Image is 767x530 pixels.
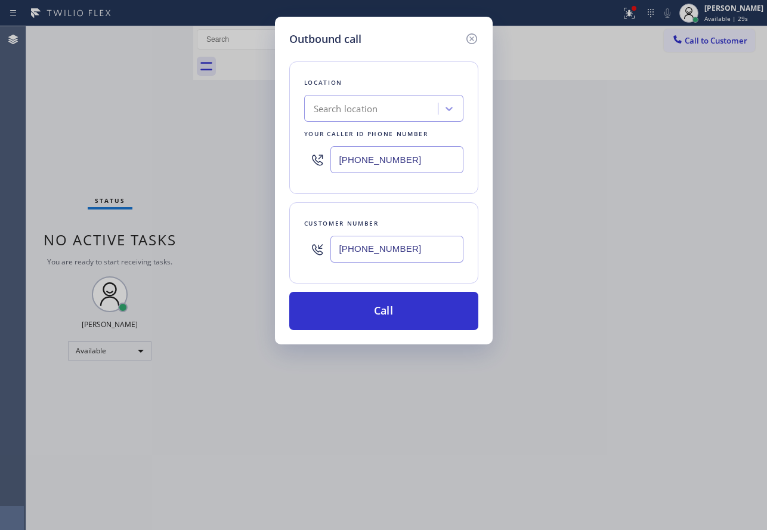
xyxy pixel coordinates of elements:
div: Location [304,76,463,89]
input: (123) 456-7890 [330,236,463,263]
div: Your caller id phone number [304,128,463,140]
div: Search location [314,102,378,116]
h5: Outbound call [289,31,361,47]
input: (123) 456-7890 [330,146,463,173]
div: Customer number [304,217,463,230]
button: Call [289,292,478,330]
